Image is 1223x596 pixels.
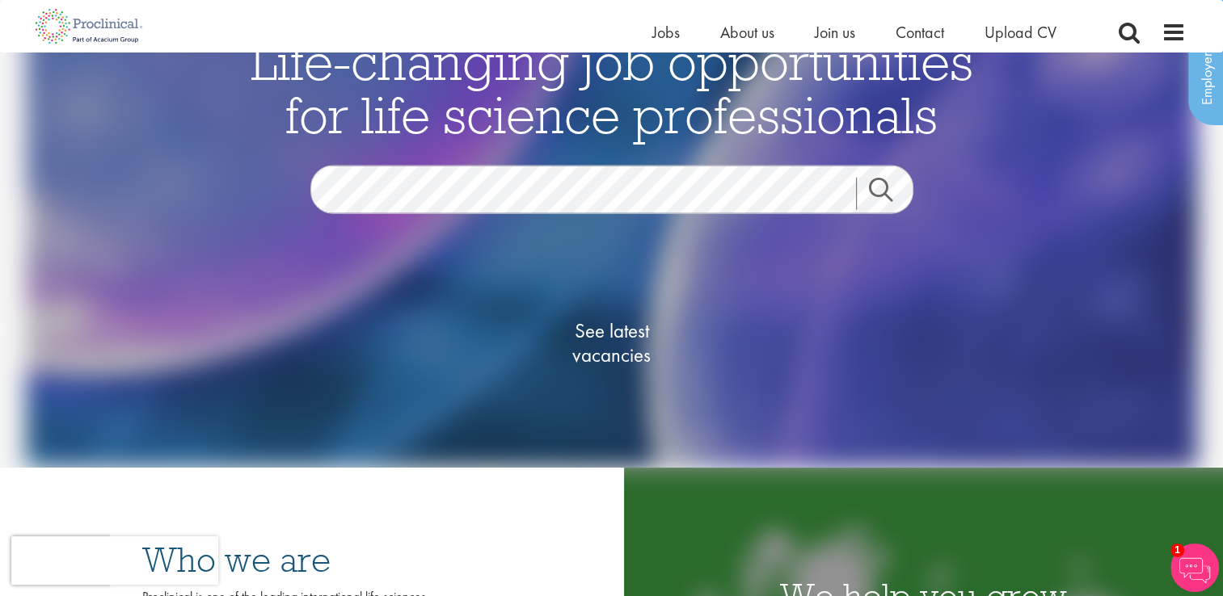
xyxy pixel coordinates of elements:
[652,22,680,43] a: Jobs
[1170,544,1184,557] span: 1
[896,22,944,43] a: Contact
[531,318,693,367] span: See latest vacancies
[142,542,458,577] h3: Who we are
[251,28,973,146] span: Life-changing job opportunities for life science professionals
[856,177,926,209] a: Job search submit button
[985,22,1056,43] a: Upload CV
[1170,544,1219,592] img: Chatbot
[11,536,218,585] iframe: reCAPTCHA
[531,254,693,431] a: See latestvacancies
[815,22,855,43] a: Join us
[720,22,774,43] a: About us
